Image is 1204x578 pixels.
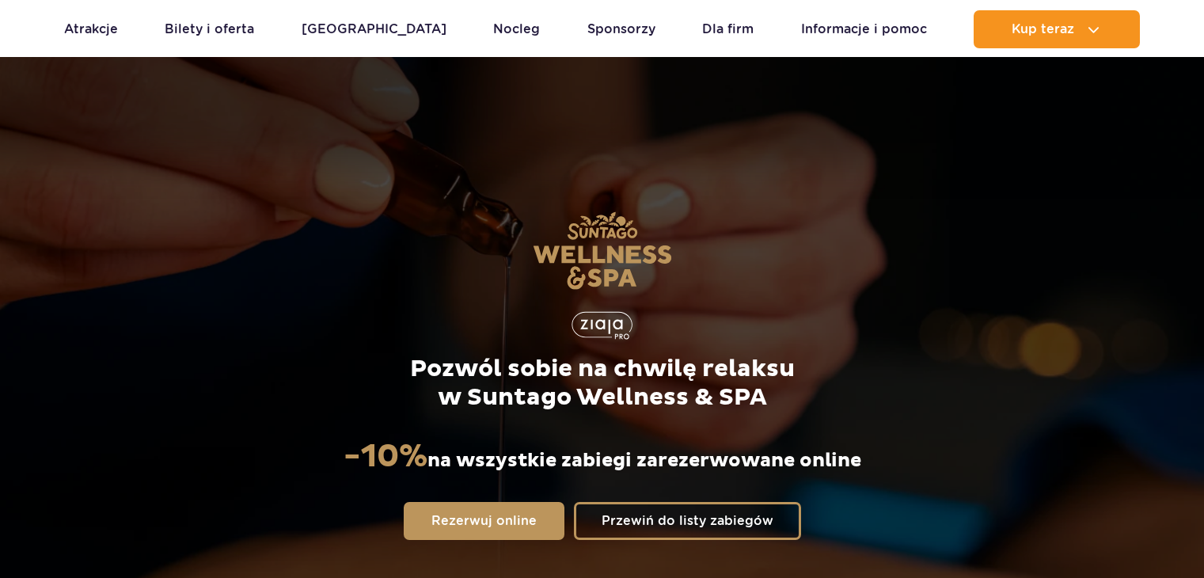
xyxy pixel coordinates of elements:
span: Kup teraz [1012,22,1074,36]
img: Suntago Wellness & SPA [533,211,672,290]
strong: -10% [344,437,427,477]
a: Informacje i pomoc [801,10,927,48]
a: [GEOGRAPHIC_DATA] [302,10,446,48]
a: Sponsorzy [587,10,655,48]
span: Rezerwuj online [431,515,537,527]
a: Bilety i oferta [165,10,254,48]
a: Dla firm [702,10,754,48]
p: Pozwól sobie na chwilę relaksu w Suntago Wellness & SPA [343,355,861,412]
a: Nocleg [493,10,540,48]
p: na wszystkie zabiegi zarezerwowane online [344,437,861,477]
a: Przewiń do listy zabiegów [574,502,801,540]
a: Atrakcje [64,10,118,48]
a: Rezerwuj online [404,502,564,540]
button: Kup teraz [974,10,1140,48]
span: Przewiń do listy zabiegów [602,515,773,527]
